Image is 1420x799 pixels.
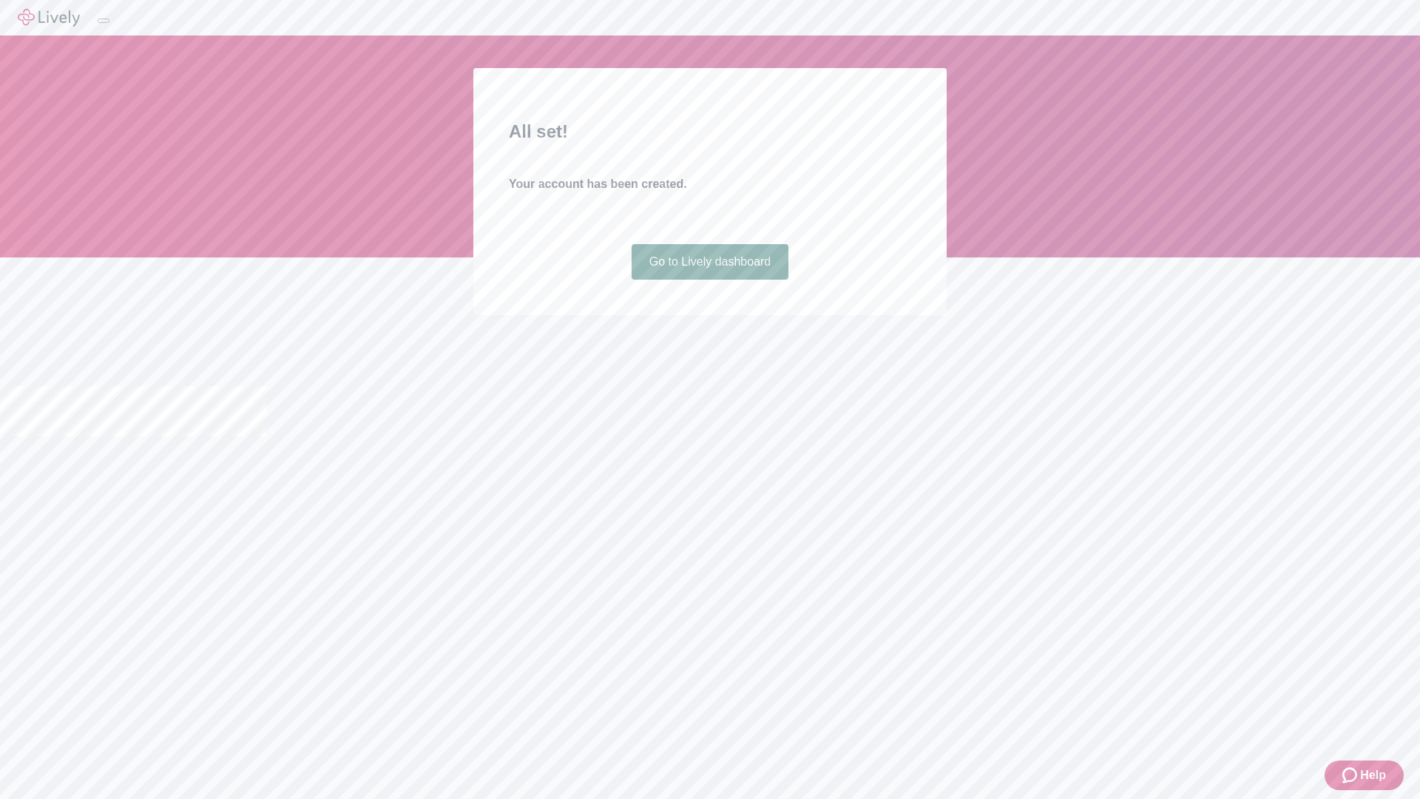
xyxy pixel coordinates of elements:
[1342,766,1360,784] svg: Zendesk support icon
[98,18,109,23] button: Log out
[18,9,80,27] img: Lively
[1325,761,1404,790] button: Zendesk support iconHelp
[509,118,911,145] h2: All set!
[1360,766,1386,784] span: Help
[509,175,911,193] h4: Your account has been created.
[632,244,789,280] a: Go to Lively dashboard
